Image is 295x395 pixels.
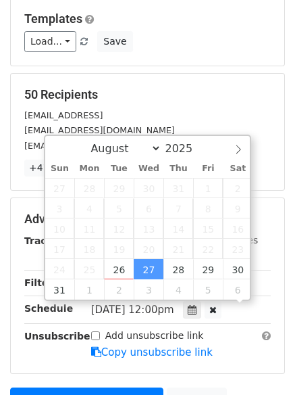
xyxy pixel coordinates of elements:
span: August 31, 2025 [45,279,75,300]
span: August 19, 2025 [104,239,134,259]
span: August 13, 2025 [134,218,163,239]
span: [DATE] 12:00pm [91,304,174,316]
span: September 5, 2025 [193,279,223,300]
iframe: Chat Widget [227,330,295,395]
span: September 1, 2025 [74,279,104,300]
span: August 4, 2025 [74,198,104,218]
span: July 31, 2025 [163,178,193,198]
span: August 26, 2025 [104,259,134,279]
strong: Filters [24,277,59,288]
span: Tue [104,164,134,173]
span: August 1, 2025 [193,178,223,198]
span: July 28, 2025 [74,178,104,198]
h5: 50 Recipients [24,87,271,102]
span: August 24, 2025 [45,259,75,279]
strong: Unsubscribe [24,331,90,342]
span: August 12, 2025 [104,218,134,239]
span: August 22, 2025 [193,239,223,259]
span: August 23, 2025 [223,239,252,259]
a: Templates [24,11,82,26]
a: Copy unsubscribe link [91,346,213,358]
span: September 3, 2025 [134,279,163,300]
span: September 2, 2025 [104,279,134,300]
span: August 28, 2025 [163,259,193,279]
span: August 27, 2025 [134,259,163,279]
h5: Advanced [24,212,271,227]
input: Year [161,142,210,155]
strong: Schedule [24,303,73,314]
span: Wed [134,164,163,173]
span: August 3, 2025 [45,198,75,218]
span: Sat [223,164,252,173]
span: August 17, 2025 [45,239,75,259]
span: August 9, 2025 [223,198,252,218]
span: August 15, 2025 [193,218,223,239]
small: [EMAIL_ADDRESS] [24,110,103,120]
span: Mon [74,164,104,173]
span: August 7, 2025 [163,198,193,218]
button: Save [97,31,132,52]
span: August 30, 2025 [223,259,252,279]
span: Fri [193,164,223,173]
strong: Tracking [24,235,70,246]
label: Add unsubscribe link [105,329,204,343]
span: August 20, 2025 [134,239,163,259]
span: July 30, 2025 [134,178,163,198]
span: August 16, 2025 [223,218,252,239]
span: August 11, 2025 [74,218,104,239]
span: August 8, 2025 [193,198,223,218]
span: August 29, 2025 [193,259,223,279]
a: +47 more [24,160,81,177]
span: August 2, 2025 [223,178,252,198]
small: [EMAIL_ADDRESS][DOMAIN_NAME] [24,141,175,151]
span: August 14, 2025 [163,218,193,239]
span: August 21, 2025 [163,239,193,259]
span: Thu [163,164,193,173]
span: Sun [45,164,75,173]
span: August 10, 2025 [45,218,75,239]
small: [EMAIL_ADDRESS][DOMAIN_NAME] [24,125,175,135]
span: September 4, 2025 [163,279,193,300]
span: July 29, 2025 [104,178,134,198]
span: July 27, 2025 [45,178,75,198]
a: Load... [24,31,76,52]
span: August 25, 2025 [74,259,104,279]
span: August 18, 2025 [74,239,104,259]
span: August 6, 2025 [134,198,163,218]
span: August 5, 2025 [104,198,134,218]
span: September 6, 2025 [223,279,252,300]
